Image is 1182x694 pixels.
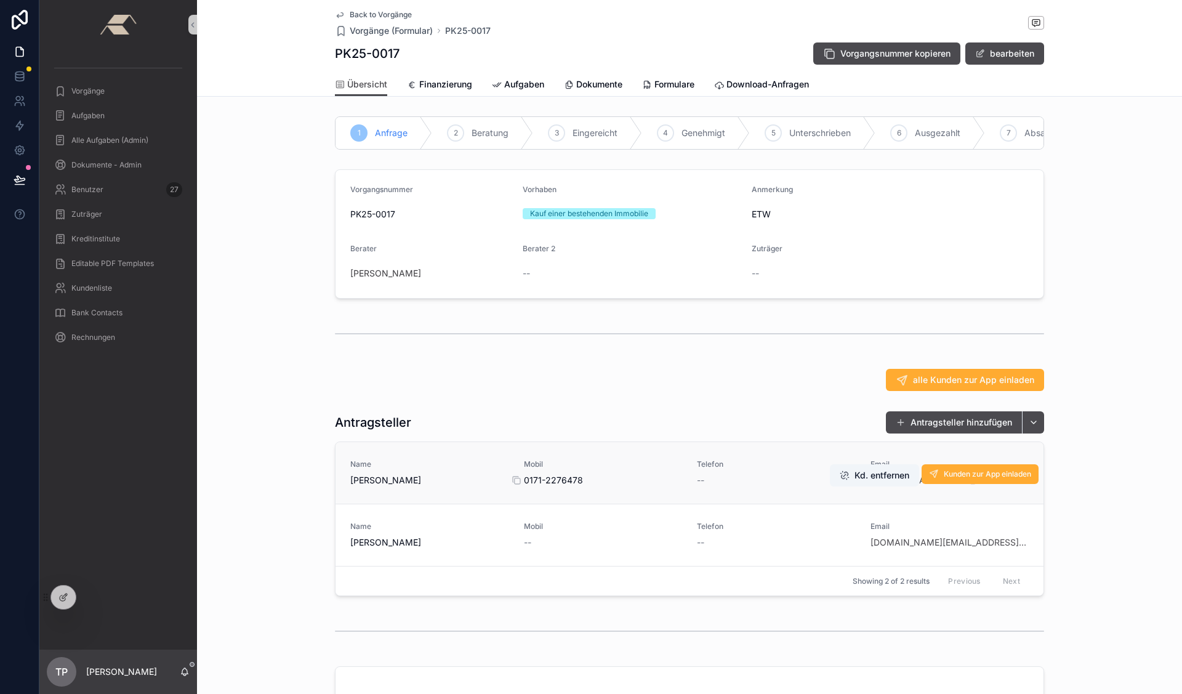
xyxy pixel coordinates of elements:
span: ETW [752,208,971,220]
button: Antragsteller hinzufügen [886,411,1022,434]
h1: Antragsteller [335,414,411,431]
a: Kreditinstitute [47,228,190,250]
span: Back to Vorgänge [350,10,412,20]
span: Vorgänge (Formular) [350,25,433,37]
span: Rechnungen [71,333,115,342]
a: Finanzierung [407,73,472,98]
a: Editable PDF Templates [47,252,190,275]
span: 3 [555,128,559,138]
span: 7 [1007,128,1011,138]
span: Kundenliste [71,283,112,293]
span: Kunden zur App einladen [944,469,1031,479]
span: Aufgaben [71,111,105,121]
span: 0171-2276478 [524,474,683,486]
span: Mobil [524,459,683,469]
a: Benutzer27 [47,179,190,201]
span: -- [752,267,759,280]
a: Zuträger [47,203,190,225]
h1: PK25-0017 [335,45,400,62]
span: Kreditinstitute [71,234,120,244]
span: Anfrage [375,127,408,139]
a: Name[PERSON_NAME]Mobil--Telefon--Email[DOMAIN_NAME][EMAIL_ADDRESS][DOMAIN_NAME] [336,504,1043,566]
span: Beratung [472,127,509,139]
span: Zuträger [71,209,102,219]
span: 6 [897,128,901,138]
span: 5 [771,128,776,138]
span: Vorhaben [523,185,557,194]
button: Kunden zur App einladen [922,464,1039,484]
div: 27 [166,182,182,197]
span: Editable PDF Templates [71,259,154,268]
span: 2 [454,128,458,138]
a: Formulare [642,73,694,98]
span: TP [55,664,68,679]
span: [PERSON_NAME] [350,474,509,486]
a: Name[PERSON_NAME]Mobil0171-2276478Telefon--Email[PERSON_NAME][EMAIL_ADDRESS][DOMAIN_NAME]Kunden z... [336,442,1043,504]
span: Benutzer [71,185,103,195]
span: 4 [663,128,668,138]
span: Email [870,522,1029,531]
span: -- [697,536,704,549]
span: Download-Anfragen [726,78,809,91]
span: Aufgaben [504,78,544,91]
span: Name [350,459,509,469]
span: Anmerkung [752,185,793,194]
div: Kauf einer bestehenden Immobilie [530,208,648,219]
span: Finanzierung [419,78,472,91]
img: App logo [100,15,136,34]
span: alle Kunden zur App einladen [913,374,1034,386]
div: scrollable content [39,49,197,365]
span: Absage (KD oder Bank) [1024,127,1120,139]
a: [DOMAIN_NAME][EMAIL_ADDRESS][DOMAIN_NAME] [870,536,1029,549]
span: Vorgänge [71,86,105,96]
span: Unterschrieben [789,127,851,139]
span: -- [524,536,531,549]
p: [PERSON_NAME] [86,666,157,678]
span: 1 [358,128,361,138]
span: Genehmigt [681,127,725,139]
a: PK25-0017 [445,25,491,37]
a: Download-Anfragen [714,73,809,98]
span: Showing 2 of 2 results [853,576,930,586]
a: Alle Aufgaben (Admin) [47,129,190,151]
span: Bank Contacts [71,308,123,318]
button: Vorgangsnummer kopieren [813,42,960,65]
a: Vorgänge [47,80,190,102]
span: -- [697,474,704,486]
span: Telefon [697,459,856,469]
span: Mobil [524,522,683,531]
span: Formulare [654,78,694,91]
button: alle Kunden zur App einladen [886,369,1044,391]
span: Name [350,522,509,531]
a: Dokumente [564,73,622,98]
span: Dokumente - Admin [71,160,142,170]
a: Dokumente - Admin [47,154,190,176]
span: Vorgangsnummer kopieren [840,47,951,60]
span: Eingereicht [573,127,617,139]
a: Kundenliste [47,277,190,299]
span: Berater 2 [523,244,555,253]
a: Aufgaben [492,73,544,98]
a: Aufgaben [47,105,190,127]
span: Ausgezahlt [915,127,960,139]
span: Berater [350,244,377,253]
a: [PERSON_NAME] [350,267,421,280]
span: Dokumente [576,78,622,91]
a: Vorgänge (Formular) [335,25,433,37]
span: [PERSON_NAME] [350,536,509,549]
span: Zuträger [752,244,782,253]
span: Telefon [697,522,856,531]
button: Kd. entfernen [830,464,919,486]
span: PK25-0017 [350,208,513,220]
a: Übersicht [335,73,387,97]
a: Back to Vorgänge [335,10,412,20]
span: Vorgangsnummer [350,185,413,194]
span: Alle Aufgaben (Admin) [71,135,148,145]
button: bearbeiten [965,42,1044,65]
a: Rechnungen [47,326,190,349]
span: -- [523,267,530,280]
a: Bank Contacts [47,302,190,324]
